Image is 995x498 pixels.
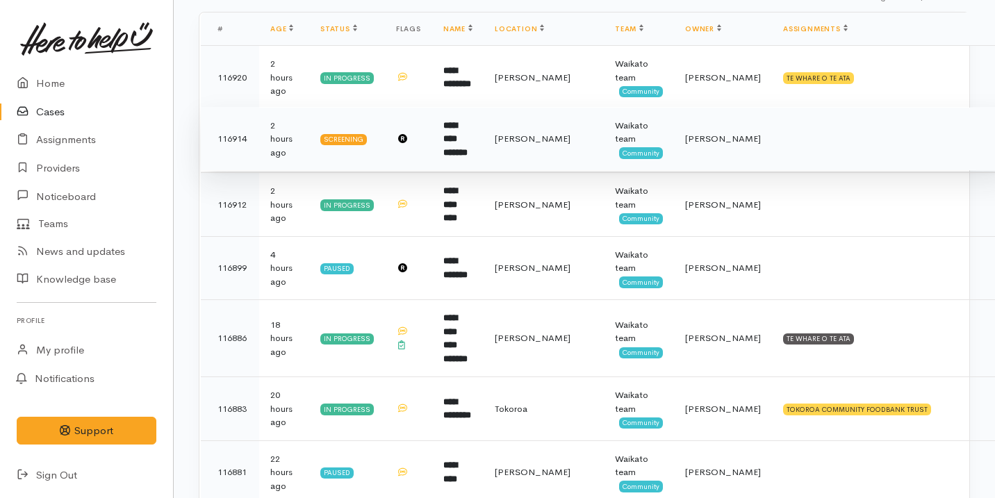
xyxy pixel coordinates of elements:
span: Community [619,417,663,429]
span: [PERSON_NAME] [685,133,761,144]
a: Team [615,24,643,33]
span: [PERSON_NAME] [685,332,761,344]
a: Status [320,24,357,33]
span: [PERSON_NAME] [495,466,570,478]
span: [PERSON_NAME] [495,199,570,210]
div: TE WHARE O TE ATA [783,333,854,345]
div: Waikato team [615,388,663,415]
div: Paused [320,263,354,274]
span: [PERSON_NAME] [495,262,570,274]
span: [PERSON_NAME] [685,466,761,478]
th: # [201,13,259,46]
span: [PERSON_NAME] [685,199,761,210]
td: 2 hours ago [259,46,309,110]
span: [PERSON_NAME] [685,262,761,274]
th: Flags [385,13,432,46]
span: [PERSON_NAME] [495,133,570,144]
div: Waikato team [615,248,663,275]
a: Name [443,24,472,33]
span: [PERSON_NAME] [495,72,570,83]
span: Tokoroa [495,403,527,415]
td: 18 hours ago [259,300,309,377]
a: Owner [685,24,721,33]
td: 2 hours ago [259,107,309,171]
div: Screening [320,134,367,145]
td: 116883 [201,377,259,441]
div: Paused [320,467,354,479]
div: In progress [320,199,374,210]
h6: Profile [17,311,156,330]
a: Assignments [783,24,848,33]
span: Community [619,86,663,97]
div: Waikato team [615,452,663,479]
div: Waikato team [615,119,663,146]
td: 4 hours ago [259,236,309,300]
span: Community [619,213,663,224]
div: Waikato team [615,57,663,84]
div: TE WHARE O TE ATA [783,72,854,83]
span: [PERSON_NAME] [685,403,761,415]
td: 116914 [201,107,259,171]
div: In progress [320,333,374,345]
span: Community [619,481,663,492]
span: [PERSON_NAME] [685,72,761,83]
td: 116886 [201,300,259,377]
span: Community [619,347,663,358]
td: 116912 [201,173,259,237]
div: TOKOROA COMMUNITY FOODBANK TRUST [783,404,931,415]
div: Waikato team [615,318,663,345]
td: 116899 [201,236,259,300]
span: [PERSON_NAME] [495,332,570,344]
span: Community [619,147,663,158]
span: Community [619,276,663,288]
button: Support [17,417,156,445]
a: Age [270,24,293,33]
td: 116920 [201,46,259,110]
div: Waikato team [615,184,663,211]
td: 20 hours ago [259,377,309,441]
td: 2 hours ago [259,173,309,237]
a: Location [495,24,544,33]
div: In progress [320,404,374,415]
div: In progress [320,72,374,83]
